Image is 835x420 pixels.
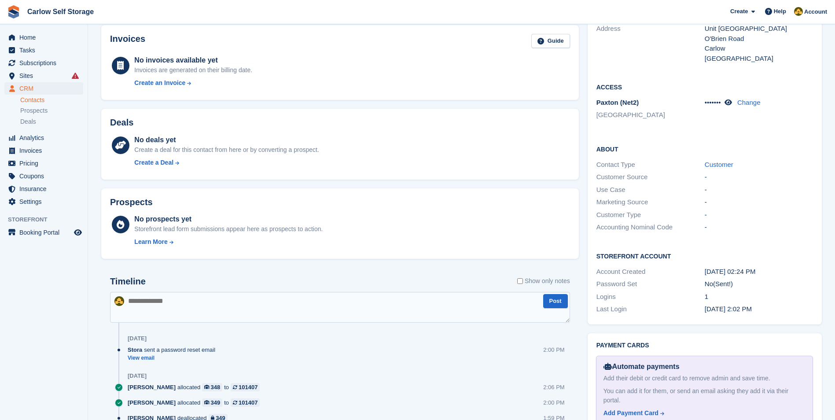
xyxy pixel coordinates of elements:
a: menu [4,82,83,95]
input: Show only notes [517,276,523,286]
a: menu [4,226,83,239]
div: Create an Invoice [134,78,185,88]
div: Account Created [596,267,705,277]
div: [DATE] [128,372,147,379]
h2: Deals [110,118,133,128]
a: Contacts [20,96,83,104]
time: 2025-08-27 13:02:44 UTC [705,305,752,313]
div: 101407 [239,383,257,391]
h2: Storefront Account [596,251,813,260]
div: No prospects yet [134,214,323,225]
a: 101407 [231,398,260,407]
div: No [705,279,813,289]
div: allocated to [128,383,264,391]
img: stora-icon-8386f47178a22dfd0bd8f6a31ec36ba5ce8667c1dd55bd0f319d3a0aa187defe.svg [7,5,20,18]
span: Home [19,31,72,44]
i: Smart entry sync failures have occurred [72,72,79,79]
h2: About [596,144,813,153]
a: menu [4,144,83,157]
label: Show only notes [517,276,570,286]
a: Customer [705,161,733,168]
a: 349 [202,398,222,407]
a: 101407 [231,383,260,391]
div: Automate payments [603,361,806,372]
div: 1 [705,292,813,302]
div: Address [596,24,705,63]
a: menu [4,57,83,69]
div: allocated to [128,398,264,407]
a: Prospects [20,106,83,115]
span: Pricing [19,157,72,169]
div: - [705,185,813,195]
a: Carlow Self Storage [24,4,97,19]
div: - [705,197,813,207]
button: Post [543,294,568,309]
a: menu [4,157,83,169]
span: CRM [19,82,72,95]
a: View email [128,354,220,362]
a: Add Payment Card [603,409,802,418]
span: Sites [19,70,72,82]
a: Create a Deal [134,158,319,167]
div: You can add it for them, or send an email asking they add it via their portal. [603,387,806,405]
a: menu [4,44,83,56]
div: Customer Source [596,172,705,182]
a: Deals [20,117,83,126]
div: 101407 [239,398,257,407]
span: Tasks [19,44,72,56]
span: Account [804,7,827,16]
div: Learn More [134,237,167,247]
div: [GEOGRAPHIC_DATA] [705,54,813,64]
span: Help [774,7,786,16]
a: menu [4,170,83,182]
span: (Sent!) [713,280,733,287]
div: Create a deal for this contact from here or by converting a prospect. [134,145,319,155]
span: Insurance [19,183,72,195]
div: Unit [GEOGRAPHIC_DATA] [705,24,813,34]
h2: Access [596,82,813,91]
div: Accounting Nominal Code [596,222,705,232]
div: Invoices are generated on their billing date. [134,66,252,75]
li: [GEOGRAPHIC_DATA] [596,110,705,120]
a: menu [4,132,83,144]
a: Learn More [134,237,323,247]
div: Logins [596,292,705,302]
a: Guide [531,34,570,48]
div: Contact Type [596,160,705,170]
div: [DATE] 02:24 PM [705,267,813,277]
span: Create [730,7,748,16]
img: Kevin Moore [114,296,124,306]
div: - [705,172,813,182]
div: Customer Type [596,210,705,220]
a: Change [737,99,761,106]
h2: Prospects [110,197,153,207]
span: Paxton (Net2) [596,99,639,106]
h2: Invoices [110,34,145,48]
span: Settings [19,195,72,208]
div: 2:00 PM [543,398,564,407]
div: Carlow [705,44,813,54]
span: [PERSON_NAME] [128,398,176,407]
a: menu [4,70,83,82]
div: [DATE] [128,335,147,342]
div: - [705,210,813,220]
div: Create a Deal [134,158,173,167]
h2: Payment cards [596,342,813,349]
h2: Timeline [110,276,146,287]
span: Coupons [19,170,72,182]
span: Storefront [8,215,88,224]
span: Subscriptions [19,57,72,69]
a: menu [4,195,83,208]
span: Analytics [19,132,72,144]
div: Use Case [596,185,705,195]
div: Storefront lead form submissions appear here as prospects to action. [134,225,323,234]
div: 349 [211,398,221,407]
div: No deals yet [134,135,319,145]
span: Prospects [20,107,48,115]
img: Kevin Moore [794,7,803,16]
div: 348 [211,383,221,391]
div: O'Brien Road [705,34,813,44]
span: Stora [128,346,142,354]
a: 348 [202,383,222,391]
div: Marketing Source [596,197,705,207]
